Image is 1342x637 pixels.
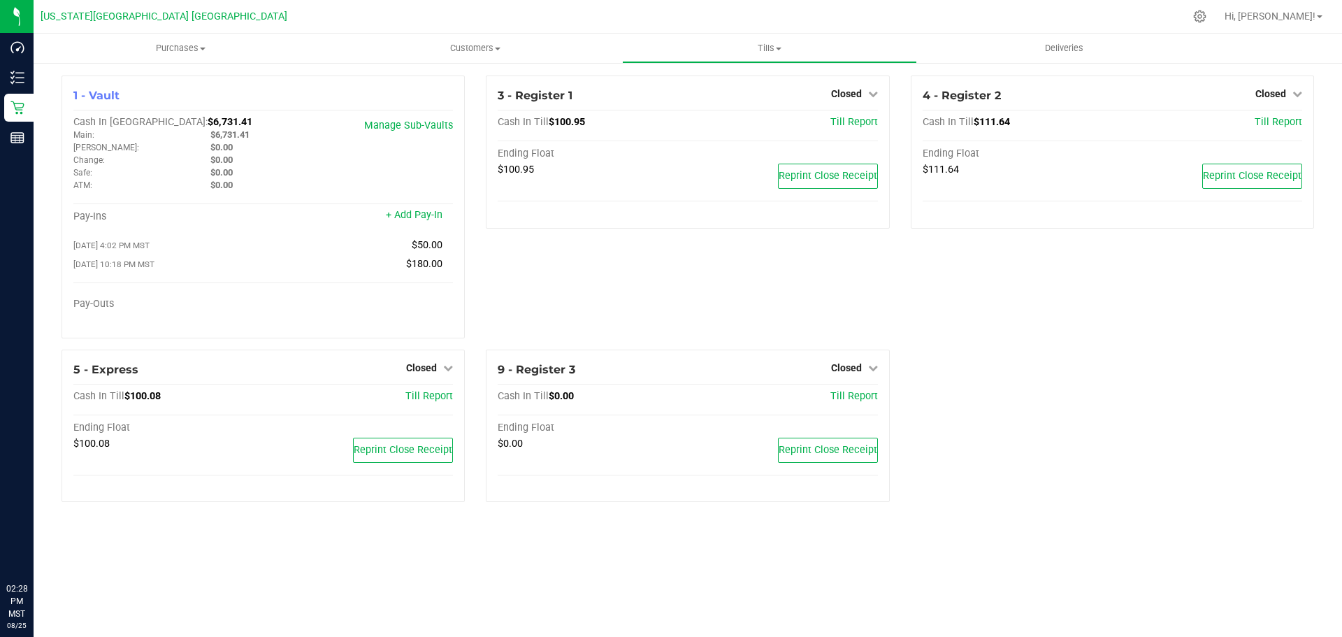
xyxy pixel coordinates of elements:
[10,41,24,55] inline-svg: Dashboard
[1026,42,1102,55] span: Deliveries
[412,239,442,251] span: $50.00
[210,180,233,190] span: $0.00
[328,34,622,63] a: Customers
[923,148,1113,160] div: Ending Float
[124,390,161,402] span: $100.08
[498,422,688,434] div: Ending Float
[498,164,534,176] span: $100.95
[73,241,150,250] span: [DATE] 4:02 PM MST
[210,129,250,140] span: $6,731.41
[917,34,1211,63] a: Deliveries
[498,116,549,128] span: Cash In Till
[406,258,442,270] span: $180.00
[73,390,124,402] span: Cash In Till
[73,168,92,178] span: Safe:
[73,116,208,128] span: Cash In [GEOGRAPHIC_DATA]:
[73,143,139,152] span: [PERSON_NAME]:
[1191,10,1208,23] div: Manage settings
[498,438,523,450] span: $0.00
[73,89,120,102] span: 1 - Vault
[549,390,574,402] span: $0.00
[6,620,27,631] p: 08/25
[210,142,233,152] span: $0.00
[923,164,959,176] span: $111.64
[73,155,105,165] span: Change:
[10,71,24,85] inline-svg: Inventory
[498,148,688,160] div: Ending Float
[1255,88,1286,99] span: Closed
[73,180,92,190] span: ATM:
[831,362,862,373] span: Closed
[73,259,154,269] span: [DATE] 10:18 PM MST
[974,116,1010,128] span: $111.64
[622,34,916,63] a: Tills
[778,438,878,463] button: Reprint Close Receipt
[549,116,585,128] span: $100.95
[34,42,328,55] span: Purchases
[14,525,56,567] iframe: Resource center
[1255,116,1302,128] a: Till Report
[73,130,94,140] span: Main:
[1225,10,1315,22] span: Hi, [PERSON_NAME]!
[73,438,110,450] span: $100.08
[831,88,862,99] span: Closed
[1203,170,1301,182] span: Reprint Close Receipt
[353,438,453,463] button: Reprint Close Receipt
[623,42,916,55] span: Tills
[210,167,233,178] span: $0.00
[329,42,621,55] span: Customers
[73,298,264,310] div: Pay-Outs
[6,582,27,620] p: 02:28 PM MST
[73,422,264,434] div: Ending Float
[923,116,974,128] span: Cash In Till
[779,444,877,456] span: Reprint Close Receipt
[498,363,575,376] span: 9 - Register 3
[73,210,264,223] div: Pay-Ins
[10,131,24,145] inline-svg: Reports
[210,155,233,165] span: $0.00
[10,101,24,115] inline-svg: Retail
[1202,164,1302,189] button: Reprint Close Receipt
[830,390,878,402] a: Till Report
[41,10,287,22] span: [US_STATE][GEOGRAPHIC_DATA] [GEOGRAPHIC_DATA]
[405,390,453,402] a: Till Report
[830,116,878,128] a: Till Report
[34,34,328,63] a: Purchases
[498,89,572,102] span: 3 - Register 1
[923,89,1001,102] span: 4 - Register 2
[779,170,877,182] span: Reprint Close Receipt
[364,120,453,131] a: Manage Sub-Vaults
[354,444,452,456] span: Reprint Close Receipt
[778,164,878,189] button: Reprint Close Receipt
[208,116,252,128] span: $6,731.41
[386,209,442,221] a: + Add Pay-In
[498,390,549,402] span: Cash In Till
[406,362,437,373] span: Closed
[73,363,138,376] span: 5 - Express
